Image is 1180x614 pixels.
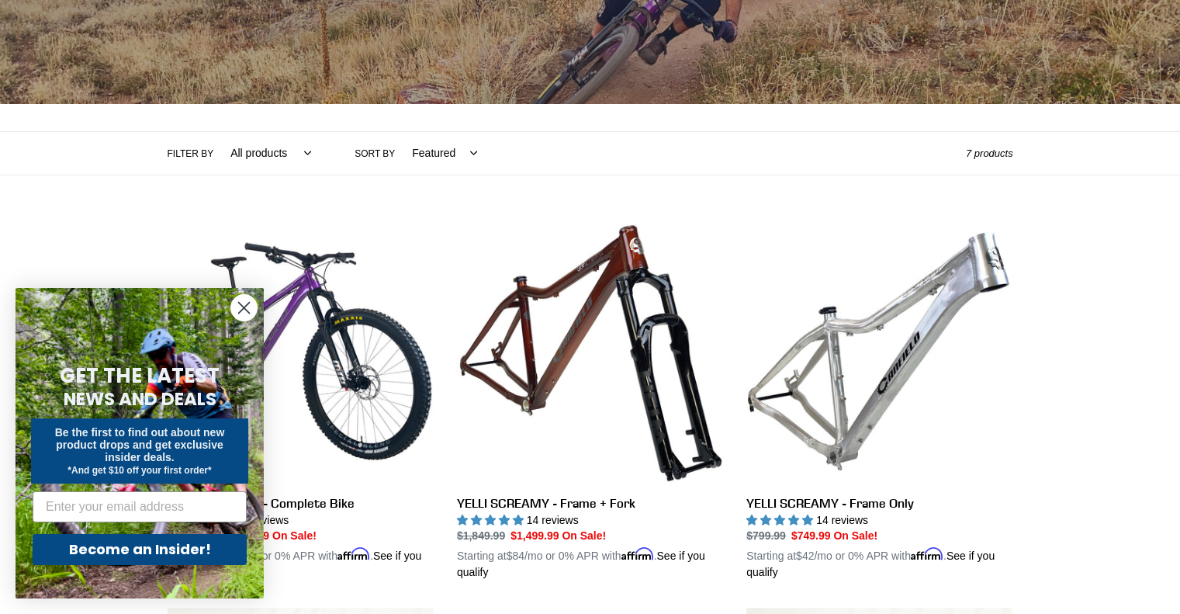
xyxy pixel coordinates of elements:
span: Be the first to find out about new product drops and get exclusive insider deals. [55,426,225,463]
button: Close dialog [230,294,258,321]
label: Filter by [168,147,214,161]
button: Become an Insider! [33,534,247,565]
label: Sort by [355,147,395,161]
span: NEWS AND DEALS [64,387,216,411]
span: 7 products [966,147,1013,159]
span: *And get $10 off your first order* [67,465,211,476]
span: GET THE LATEST [60,362,220,390]
input: Enter your email address [33,491,247,522]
